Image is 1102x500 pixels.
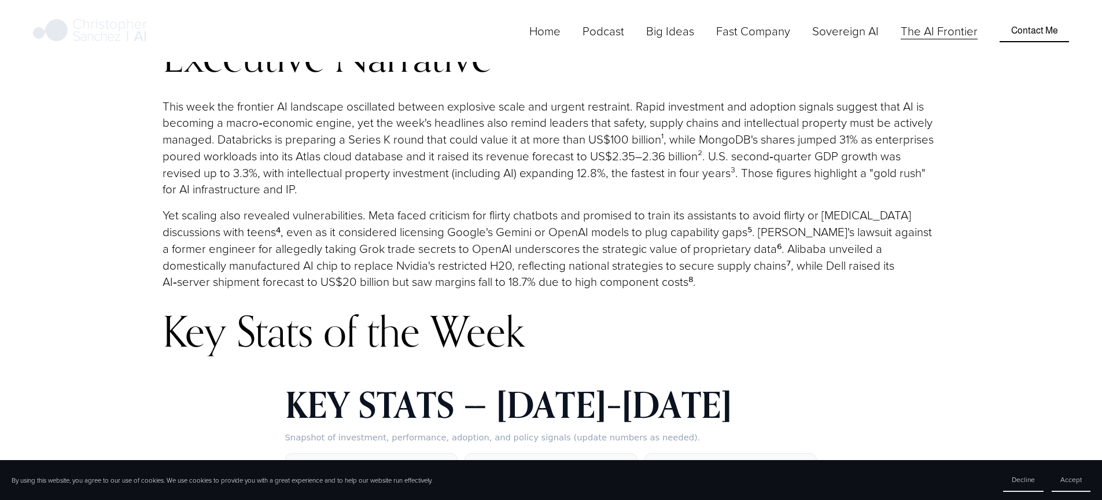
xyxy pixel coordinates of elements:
span: Accept [1060,475,1082,484]
a: Sovereign AI [812,21,879,41]
a: Home [529,21,561,41]
a: folder dropdown [646,21,694,41]
span: Fast Company [716,23,790,39]
a: folder dropdown [716,21,790,41]
p: By using this website, you agree to our use of cookies. We use cookies to provide you with a grea... [12,476,432,485]
span: Big Ideas [646,23,694,39]
a: The AI Frontier [901,21,978,41]
h2: Key Stats of the Week [163,308,939,354]
button: Decline [1003,468,1044,492]
h2: Executive Narrative [163,34,939,79]
img: Christopher Sanchez | AI [33,17,147,46]
button: Accept [1052,468,1090,492]
h3: KEY STATS — [DATE]–[DATE] [285,385,817,425]
p: Yet scaling also revealed vulnerabilities. Meta faced criticism for flirty chatbots and promised ... [163,207,939,290]
a: Contact Me [1000,20,1068,42]
p: Snapshot of investment, performance, adoption, and policy signals (update numbers as needed). [285,432,817,444]
span: Decline [1012,475,1035,484]
a: Podcast [583,21,624,41]
p: This week the frontier AI landscape oscillated between explosive scale and urgent restraint. Rapi... [163,98,939,198]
